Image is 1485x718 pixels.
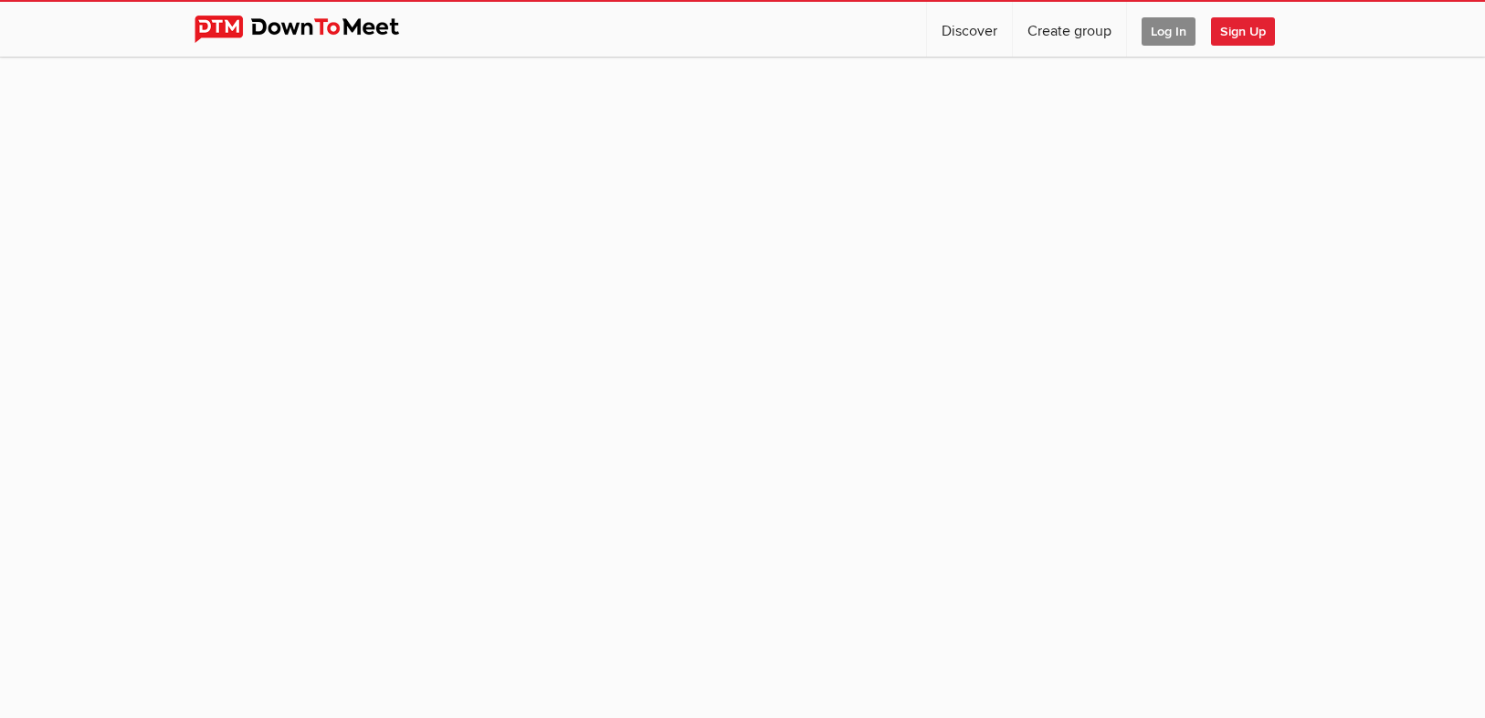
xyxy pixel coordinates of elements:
a: Discover [927,2,1012,57]
span: Log In [1142,17,1195,46]
span: Sign Up [1211,17,1275,46]
a: Log In [1127,2,1210,57]
a: Create group [1013,2,1126,57]
a: Sign Up [1211,2,1290,57]
img: DownToMeet [195,16,427,43]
